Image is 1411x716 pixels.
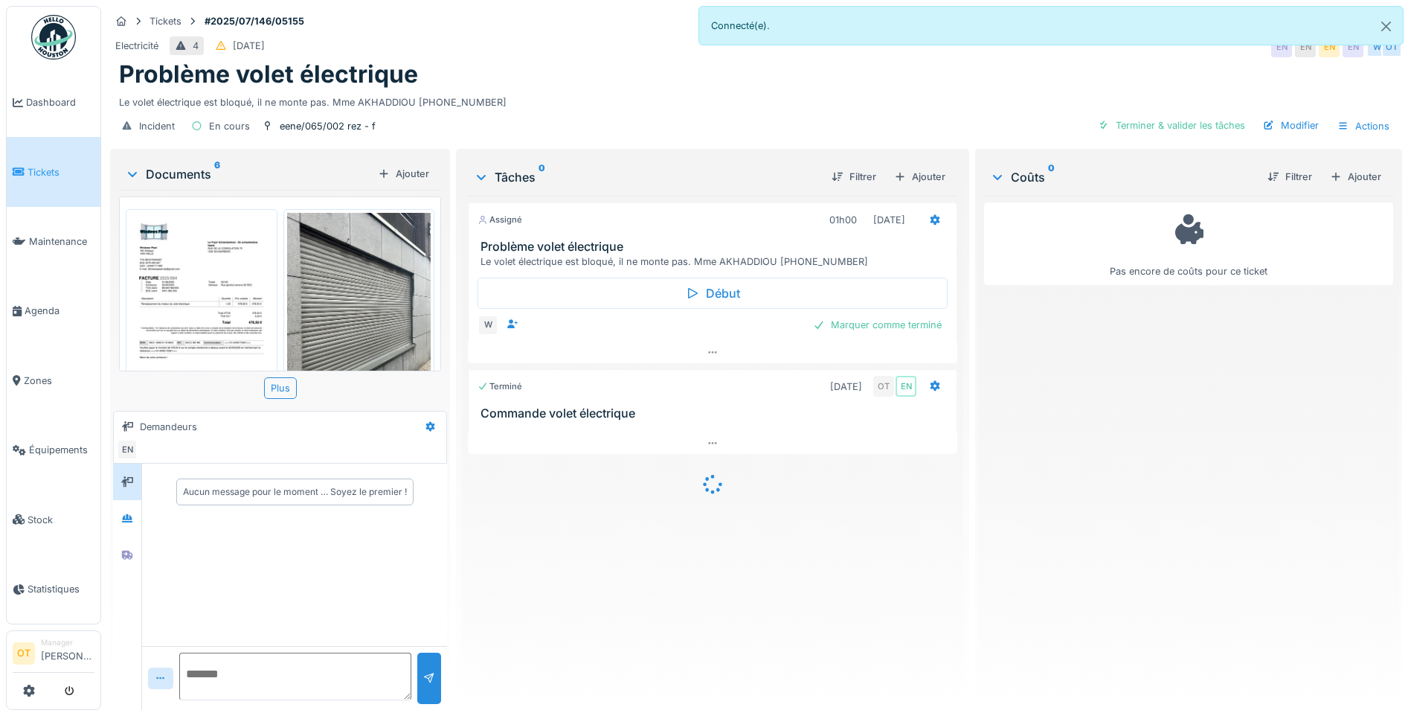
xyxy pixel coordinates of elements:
div: Début [478,278,948,309]
span: Dashboard [26,95,94,109]
div: W [478,315,498,336]
span: Équipements [29,443,94,457]
a: Zones [7,346,100,415]
div: Plus [264,377,297,399]
a: Maintenance [7,207,100,276]
div: Manager [41,637,94,648]
div: EN [1343,36,1363,57]
div: Electricité [115,39,158,53]
div: EN [1319,36,1340,57]
a: Agenda [7,276,100,345]
div: Tickets [150,14,181,28]
a: Tickets [7,137,100,206]
div: eene/065/002 rez - f [280,119,376,133]
button: Close [1369,7,1403,46]
h1: Problème volet électrique [119,60,418,89]
span: Tickets [28,165,94,179]
div: EN [117,439,138,460]
div: Ajouter [1324,167,1387,187]
div: Incident [139,119,175,133]
span: Statistiques [28,582,94,596]
span: Maintenance [29,234,94,249]
div: OT [1381,36,1402,57]
div: Le volet électrique est bloqué, il ne monte pas. Mme AKHADDIOU [PHONE_NUMBER] [480,255,951,269]
div: W [1366,36,1387,57]
div: Filtrer [826,167,882,187]
img: Badge_color-CXgf-gQk.svg [31,15,76,60]
strong: #2025/07/146/05155 [199,14,310,28]
div: [DATE] [830,380,862,394]
img: 3wonjpjjx503qvp18m08r3qs1kjl [129,213,274,417]
div: EN [1295,36,1316,57]
div: Terminé [478,380,522,393]
div: 01h00 [829,213,857,227]
div: Coûts [990,168,1256,186]
span: Stock [28,513,94,527]
div: Aucun message pour le moment … Soyez le premier ! [183,485,407,499]
div: Filtrer [1261,167,1318,187]
div: Actions [1331,115,1396,137]
div: Marquer comme terminé [807,315,948,335]
img: 5z0thnkr6aqihgbh42xg3e1t8rdi [287,213,431,405]
div: Tâches [474,168,820,186]
div: Terminer & valider les tâches [1092,115,1251,135]
div: Demandeurs [140,420,197,434]
a: OT Manager[PERSON_NAME] [13,637,94,673]
div: OT [873,376,894,397]
div: Ajouter [372,164,435,184]
div: [DATE] [873,213,905,227]
div: EN [896,376,916,397]
div: Le volet électrique est bloqué, il ne monte pas. Mme AKHADDIOU [PHONE_NUMBER] [119,89,1393,109]
div: Pas encore de coûts pour ce ticket [994,209,1383,278]
div: Ajouter [888,167,951,187]
a: Stock [7,485,100,554]
div: Assigné [478,214,522,226]
div: Modifier [1257,115,1325,135]
span: Agenda [25,304,94,318]
a: Statistiques [7,554,100,624]
div: [DATE] [233,39,265,53]
sup: 6 [214,165,220,183]
span: Zones [24,374,94,388]
div: 4 [193,39,199,53]
div: Connecté(e). [698,6,1404,45]
h3: Problème volet électrique [480,240,951,254]
h3: Commande volet électrique [480,406,951,421]
li: OT [13,642,35,665]
a: Équipements [7,415,100,485]
li: [PERSON_NAME] [41,637,94,669]
div: EN [1271,36,1292,57]
a: Dashboard [7,68,100,137]
sup: 0 [539,168,545,186]
sup: 0 [1048,168,1055,186]
div: Documents [125,165,372,183]
div: En cours [209,119,250,133]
